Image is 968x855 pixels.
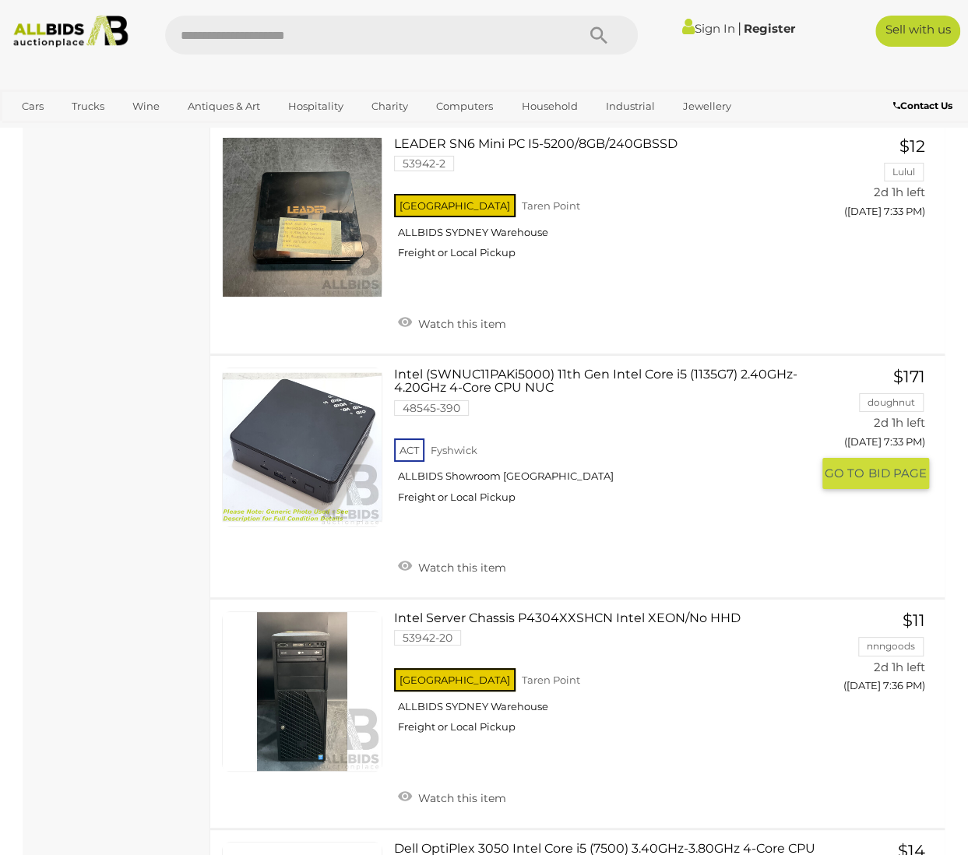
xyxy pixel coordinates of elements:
[394,311,510,334] a: Watch this item
[406,137,811,272] a: LEADER SN6 Mini PC I5-5200/8GB/240GBSSD 53942-2 [GEOGRAPHIC_DATA] Taren Point ALLBIDS SYDNEY Ware...
[744,21,795,36] a: Register
[394,785,510,808] a: Watch this item
[893,97,956,114] a: Contact Us
[178,93,270,119] a: Antiques & Art
[12,119,62,145] a: Office
[903,610,925,630] span: $11
[737,19,741,37] span: |
[278,93,354,119] a: Hospitality
[825,466,868,481] span: GO TO
[893,367,925,386] span: $171
[560,16,638,55] button: Search
[834,368,929,491] a: $171 doughnut 2d 1h left ([DATE] 7:33 PM) GO TOBID PAGE
[406,368,811,515] a: Intel (SWNUC11PAKi5000) 11th Gen Intel Core i5 (1135G7) 2.40GHz-4.20GHz 4-Core CPU NUC 48545-390 ...
[682,21,735,36] a: Sign In
[893,100,952,111] b: Contact Us
[834,611,929,701] a: $11 nnngoods 2d 1h left ([DATE] 7:36 PM)
[62,93,114,119] a: Trucks
[875,16,960,47] a: Sell with us
[822,458,929,489] button: GO TOBID PAGE
[595,93,664,119] a: Industrial
[414,561,506,575] span: Watch this item
[511,93,587,119] a: Household
[361,93,418,119] a: Charity
[426,93,503,119] a: Computers
[414,317,506,331] span: Watch this item
[834,137,929,227] a: $12 Lulul 2d 1h left ([DATE] 7:33 PM)
[394,554,510,578] a: Watch this item
[414,791,506,805] span: Watch this item
[672,93,741,119] a: Jewellery
[122,93,170,119] a: Wine
[129,119,260,145] a: [GEOGRAPHIC_DATA]
[406,611,811,746] a: Intel Server Chassis P4304XXSHCN Intel XEON/No HHD 53942-20 [GEOGRAPHIC_DATA] Taren Point ALLBIDS...
[7,16,135,47] img: Allbids.com.au
[12,93,54,119] a: Cars
[69,119,121,145] a: Sports
[868,466,927,481] span: BID PAGE
[899,136,925,156] span: $12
